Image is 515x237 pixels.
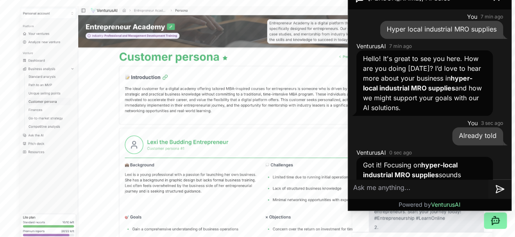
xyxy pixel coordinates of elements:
[389,43,412,50] time: 7 min ago
[399,201,461,209] p: Powered by
[363,54,482,112] span: Hello! It's great to see you here. How are you doing [DATE]? I’d love to hear more about your bus...
[467,13,477,21] span: You
[363,161,458,179] strong: hyper-local industrial MRO supplies
[387,25,497,33] span: Hyper local industrial MRO supplies
[431,201,461,208] span: VenturusAI
[389,149,412,156] time: 0 sec ago
[467,119,478,127] span: You
[459,131,497,140] span: Already told
[356,149,386,157] span: VenturusAI
[356,42,386,50] span: VenturusAI
[481,14,503,20] time: 7 min ago
[481,120,503,126] time: 3 sec ago
[363,74,472,92] strong: hyper-local industrial MRO supplies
